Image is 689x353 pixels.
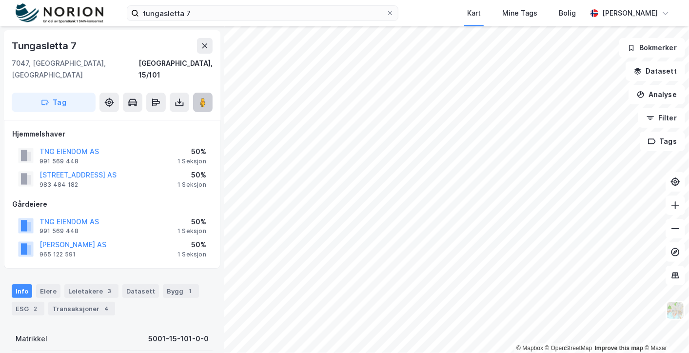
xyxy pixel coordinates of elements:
div: ESG [12,302,44,315]
div: 1 Seksjon [177,181,206,189]
iframe: Chat Widget [640,306,689,353]
a: Mapbox [516,345,543,352]
input: Søk på adresse, matrikkel, gårdeiere, leietakere eller personer [139,6,386,20]
div: 3 [105,286,115,296]
a: OpenStreetMap [545,345,592,352]
div: Eiere [36,284,60,298]
div: 991 569 448 [39,157,79,165]
div: 991 569 448 [39,227,79,235]
div: [GEOGRAPHIC_DATA], 15/101 [138,58,213,81]
div: 50% [177,239,206,251]
div: Mine Tags [502,7,537,19]
div: [PERSON_NAME] [602,7,658,19]
div: 965 122 591 [39,251,76,258]
div: Bolig [559,7,576,19]
button: Datasett [626,61,685,81]
div: Transaksjoner [48,302,115,315]
div: Bygg [163,284,199,298]
div: Kart [467,7,481,19]
div: 50% [177,146,206,157]
div: 1 Seksjon [177,251,206,258]
img: norion-logo.80e7a08dc31c2e691866.png [16,3,103,23]
div: Gårdeiere [12,198,212,210]
div: Tungasletta 7 [12,38,78,54]
div: 7047, [GEOGRAPHIC_DATA], [GEOGRAPHIC_DATA] [12,58,138,81]
div: Kontrollprogram for chat [640,306,689,353]
div: 50% [177,169,206,181]
div: 1 Seksjon [177,157,206,165]
div: 2 [31,304,40,314]
div: Leietakere [64,284,118,298]
button: Tag [12,93,96,112]
button: Filter [638,108,685,128]
div: 4 [101,304,111,314]
div: Info [12,284,32,298]
div: 1 [185,286,195,296]
div: 1 Seksjon [177,227,206,235]
img: Z [666,301,685,320]
button: Analyse [629,85,685,104]
div: 5001-15-101-0-0 [148,333,209,345]
div: Datasett [122,284,159,298]
div: Matrikkel [16,333,47,345]
button: Bokmerker [619,38,685,58]
a: Improve this map [595,345,643,352]
div: 983 484 182 [39,181,78,189]
button: Tags [640,132,685,151]
div: 50% [177,216,206,228]
div: Hjemmelshaver [12,128,212,140]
